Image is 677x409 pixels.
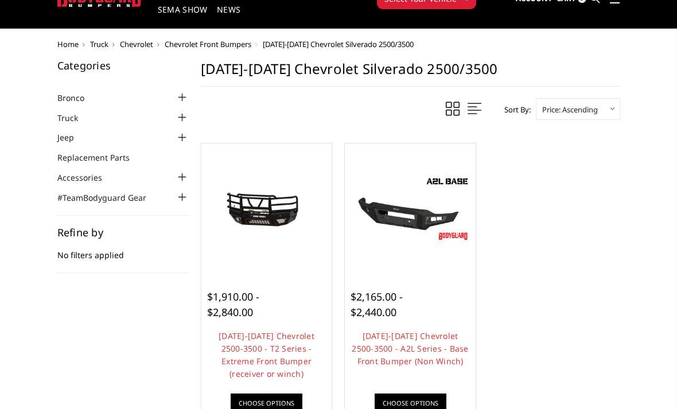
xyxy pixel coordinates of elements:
a: Home [57,39,79,49]
img: 2015-2019 Chevrolet 2500-3500 - A2L Series - Base Front Bumper (Non Winch) [348,174,473,244]
a: Chevrolet [120,39,153,49]
a: News [217,6,240,28]
span: [DATE]-[DATE] Chevrolet Silverado 2500/3500 [263,39,414,49]
a: Accessories [57,172,116,184]
label: Sort By: [498,101,531,118]
span: $2,165.00 - $2,440.00 [351,290,403,319]
img: 2015-2019 Chevrolet 2500-3500 - T2 Series - Extreme Front Bumper (receiver or winch) [204,176,329,241]
a: #TeamBodyguard Gear [57,192,161,204]
a: Truck [90,39,108,49]
a: Jeep [57,131,88,143]
a: 2015-2019 Chevrolet 2500-3500 - T2 Series - Extreme Front Bumper (receiver or winch) 2015-2019 Ch... [204,146,329,271]
a: Truck [57,112,92,124]
a: SEMA Show [158,6,208,28]
a: Replacement Parts [57,151,144,163]
h5: Refine by [57,227,189,237]
span: $1,910.00 - $2,840.00 [207,290,259,319]
div: No filters applied [57,227,189,273]
h1: [DATE]-[DATE] Chevrolet Silverado 2500/3500 [201,60,620,87]
a: 2015-2019 Chevrolet 2500-3500 - A2L Series - Base Front Bumper (Non Winch) [348,146,473,271]
a: Bronco [57,92,99,104]
a: [DATE]-[DATE] Chevrolet 2500-3500 - A2L Series - Base Front Bumper (Non Winch) [352,330,468,367]
h5: Categories [57,60,189,71]
iframe: Chat Widget [620,354,677,409]
a: [DATE]-[DATE] Chevrolet 2500-3500 - T2 Series - Extreme Front Bumper (receiver or winch) [219,330,314,379]
a: Chevrolet Front Bumpers [165,39,251,49]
